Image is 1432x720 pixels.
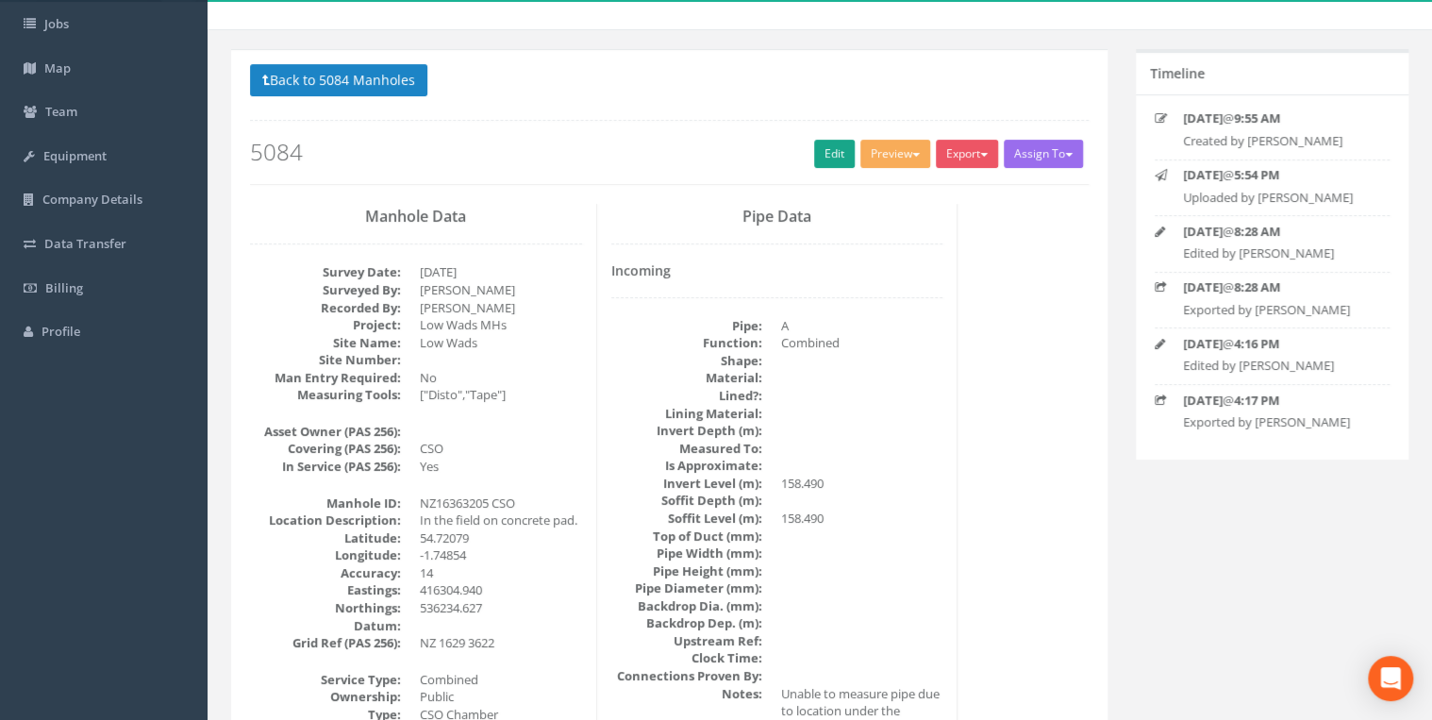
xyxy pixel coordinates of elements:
button: Preview [860,140,930,168]
p: Uploaded by [PERSON_NAME] [1183,189,1374,207]
dt: Covering (PAS 256): [250,440,401,458]
dd: 158.490 [781,475,943,493]
p: @ [1183,109,1374,127]
strong: [DATE] [1183,223,1223,240]
span: Team [45,103,77,120]
dd: 536234.627 [420,599,582,617]
dt: In Service (PAS 256): [250,458,401,476]
dt: Upstream Ref: [611,632,762,650]
h3: Pipe Data [611,209,943,226]
p: @ [1183,166,1374,184]
dd: NZ16363205 CSO [420,494,582,512]
dt: Surveyed By: [250,281,401,299]
dd: [PERSON_NAME] [420,281,582,299]
dt: Lining Material: [611,405,762,423]
button: Assign To [1004,140,1083,168]
dd: 14 [420,564,582,582]
dt: Shape: [611,352,762,370]
dt: Invert Level (m): [611,475,762,493]
strong: [DATE] [1183,392,1223,409]
dt: Invert Depth (m): [611,422,762,440]
p: @ [1183,223,1374,241]
dt: Grid Ref (PAS 256): [250,634,401,652]
dd: Combined [781,334,943,352]
dt: Eastings: [250,581,401,599]
dt: Top of Duct (mm): [611,527,762,545]
p: @ [1183,392,1374,410]
dd: Low Wads [420,334,582,352]
h2: 5084 [250,140,1089,164]
span: Jobs [44,15,69,32]
span: Data Transfer [44,235,126,252]
dd: Low Wads MHs [420,316,582,334]
p: Edited by [PERSON_NAME] [1183,357,1374,375]
button: Export [936,140,998,168]
dd: 54.72079 [420,529,582,547]
div: Open Intercom Messenger [1368,656,1413,701]
dt: Pipe Diameter (mm): [611,579,762,597]
strong: [DATE] [1183,278,1223,295]
span: Company Details [42,191,142,208]
dt: Notes: [611,685,762,703]
strong: 5:54 PM [1234,166,1279,183]
dt: Pipe Height (mm): [611,562,762,580]
p: Exported by [PERSON_NAME] [1183,301,1374,319]
strong: [DATE] [1183,166,1223,183]
dt: Survey Date: [250,263,401,281]
dt: Man Entry Required: [250,369,401,387]
p: @ [1183,335,1374,353]
h4: Incoming [611,263,943,277]
dd: No [420,369,582,387]
dt: Lined?: [611,387,762,405]
strong: [DATE] [1183,109,1223,126]
dt: Measuring Tools: [250,386,401,404]
dd: ["Disto","Tape"] [420,386,582,404]
dd: Combined [420,671,582,689]
dd: Public [420,688,582,706]
dt: Material: [611,369,762,387]
h5: Timeline [1150,66,1205,80]
strong: 9:55 AM [1234,109,1280,126]
strong: 8:28 AM [1234,223,1280,240]
dt: Backdrop Dia. (mm): [611,597,762,615]
strong: [DATE] [1183,335,1223,352]
dd: CSO [420,440,582,458]
p: Created by [PERSON_NAME] [1183,132,1374,150]
strong: 8:28 AM [1234,278,1280,295]
dd: 158.490 [781,510,943,527]
dt: Clock Time: [611,649,762,667]
p: Edited by [PERSON_NAME] [1183,244,1374,262]
dt: Ownership: [250,688,401,706]
dt: Datum: [250,617,401,635]
span: Billing [45,279,83,296]
dd: [DATE] [420,263,582,281]
dt: Site Number: [250,351,401,369]
dt: Service Type: [250,671,401,689]
strong: 4:16 PM [1234,335,1279,352]
dt: Function: [611,334,762,352]
dt: Asset Owner (PAS 256): [250,423,401,441]
dt: Northings: [250,599,401,617]
dt: Recorded By: [250,299,401,317]
dt: Backdrop Dep. (m): [611,614,762,632]
dd: In the field on concrete pad. [420,511,582,529]
dt: Latitude: [250,529,401,547]
dd: NZ 1629 3622 [420,634,582,652]
dd: -1.74854 [420,546,582,564]
p: Exported by [PERSON_NAME] [1183,413,1374,431]
dt: Is Approximate: [611,457,762,475]
dt: Soffit Depth (m): [611,492,762,510]
strong: 4:17 PM [1234,392,1279,409]
dd: 416304.940 [420,581,582,599]
button: Back to 5084 Manholes [250,64,427,96]
dd: Yes [420,458,582,476]
dd: [PERSON_NAME] [420,299,582,317]
dt: Accuracy: [250,564,401,582]
dt: Soffit Level (m): [611,510,762,527]
span: Equipment [43,147,107,164]
dt: Pipe: [611,317,762,335]
h3: Manhole Data [250,209,582,226]
dd: A [781,317,943,335]
dt: Manhole ID: [250,494,401,512]
span: Map [44,59,71,76]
